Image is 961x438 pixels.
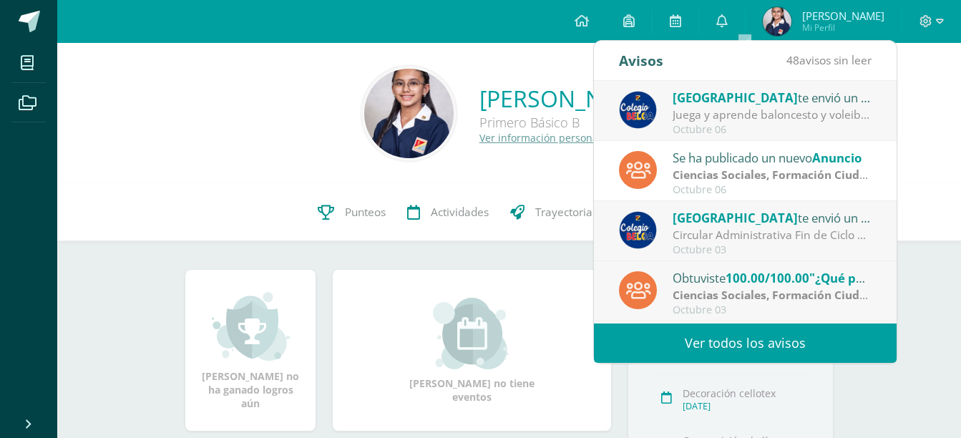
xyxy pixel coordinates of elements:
div: [DATE] [683,400,811,412]
span: Actividades [431,205,489,220]
img: 919ad801bb7643f6f997765cf4083301.png [619,91,657,129]
span: 100.00/100.00 [726,270,809,286]
img: c2c0d7d5238499610fbd41bf571be2f2.png [364,69,454,158]
span: Punteos [345,205,386,220]
span: [PERSON_NAME] [802,9,884,23]
a: Ver todos los avisos [594,323,897,363]
div: te envió un aviso [673,208,872,227]
div: | Evaluación [673,287,872,303]
img: 919ad801bb7643f6f997765cf4083301.png [619,211,657,249]
a: Ver información personal... [479,131,610,145]
div: [PERSON_NAME] no tiene eventos [401,298,544,404]
div: Se ha publicado un nuevo [673,148,872,167]
img: achievement_small.png [212,291,290,362]
a: [PERSON_NAME] [479,83,658,114]
div: [PERSON_NAME] no ha ganado logros aún [200,291,301,410]
div: | [PERSON_NAME] Tenes [673,167,872,183]
div: Obtuviste en [673,268,872,287]
span: avisos sin leer [786,52,872,68]
a: Punteos [307,184,396,241]
div: Octubre 06 [673,124,872,136]
span: [GEOGRAPHIC_DATA] [673,210,798,226]
div: Octubre 03 [673,304,872,316]
div: Circular Administrativa Fin de Ciclo 2025: Estimados padres de familia: Esperamos que Jesús, Marí... [673,227,872,243]
span: 48 [786,52,799,68]
div: Juega y aprende baloncesto y voleibol: ¡Participa en nuestro Curso de Vacaciones! Costo: Q300.00 ... [673,107,872,123]
img: event_small.png [433,298,511,369]
a: Actividades [396,184,499,241]
img: 47a86799df5a7513b244ebbfb8bcd0cf.png [763,7,791,36]
div: Decoración cellotex [683,386,811,400]
div: te envió un aviso [673,88,872,107]
span: Mi Perfil [802,21,884,34]
div: Avisos [619,41,663,80]
a: Trayectoria [499,184,603,241]
div: Primero Básico B [479,114,658,131]
span: Anuncio [812,150,862,166]
div: Octubre 03 [673,244,872,256]
div: Octubre 06 [673,184,872,196]
span: [GEOGRAPHIC_DATA] [673,89,798,106]
span: Trayectoria [535,205,592,220]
